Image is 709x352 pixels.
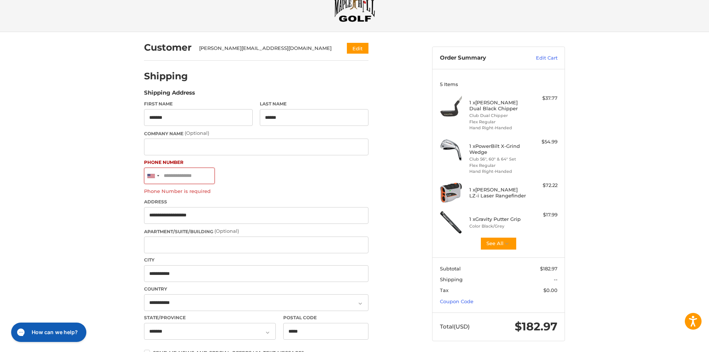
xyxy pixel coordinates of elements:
[347,43,368,54] button: Edit
[440,54,520,62] h3: Order Summary
[144,159,368,166] label: Phone Number
[214,228,239,234] small: (Optional)
[144,257,368,263] label: City
[515,320,558,333] span: $182.97
[469,223,526,229] li: Color Black/Grey
[469,168,526,175] li: Hand Right-Handed
[469,125,526,131] li: Hand Right-Handed
[554,276,558,282] span: --
[543,287,558,293] span: $0.00
[144,188,368,194] label: Phone Number is required
[540,266,558,272] span: $182.97
[469,162,526,169] li: Flex Regular
[520,54,558,62] a: Edit Cart
[469,143,526,155] h4: 1 x PowerBilt X-Grind Wedge
[144,314,276,321] label: State/Province
[144,42,192,53] h2: Customer
[144,228,368,235] label: Apartment/Suite/Building
[144,168,162,184] div: United States: +1
[469,99,526,112] h4: 1 x [PERSON_NAME] Dual Black Chipper
[528,95,558,102] div: $37.77
[144,130,368,137] label: Company Name
[144,286,368,292] label: Country
[440,298,473,304] a: Coupon Code
[283,314,369,321] label: Postal Code
[469,216,526,222] h4: 1 x Gravity Putter Grip
[469,156,526,162] li: Club 56°, 60° & 64° Set
[144,101,253,107] label: First Name
[528,182,558,189] div: $72.22
[528,138,558,146] div: $54.99
[480,237,517,250] button: See All
[440,81,558,87] h3: 5 Items
[144,89,195,101] legend: Shipping Address
[7,320,89,345] iframe: Gorgias live chat messenger
[185,130,209,136] small: (Optional)
[199,45,333,52] div: [PERSON_NAME][EMAIL_ADDRESS][DOMAIN_NAME]
[440,276,463,282] span: Shipping
[440,266,461,272] span: Subtotal
[144,199,368,205] label: Address
[528,211,558,219] div: $17.99
[469,187,526,199] h4: 1 x [PERSON_NAME] LZ-i Laser Rangefinder
[469,112,526,119] li: Club Dual Chipper
[469,119,526,125] li: Flex Regular
[440,287,448,293] span: Tax
[440,323,470,330] span: Total (USD)
[144,70,188,82] h2: Shipping
[260,101,368,107] label: Last Name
